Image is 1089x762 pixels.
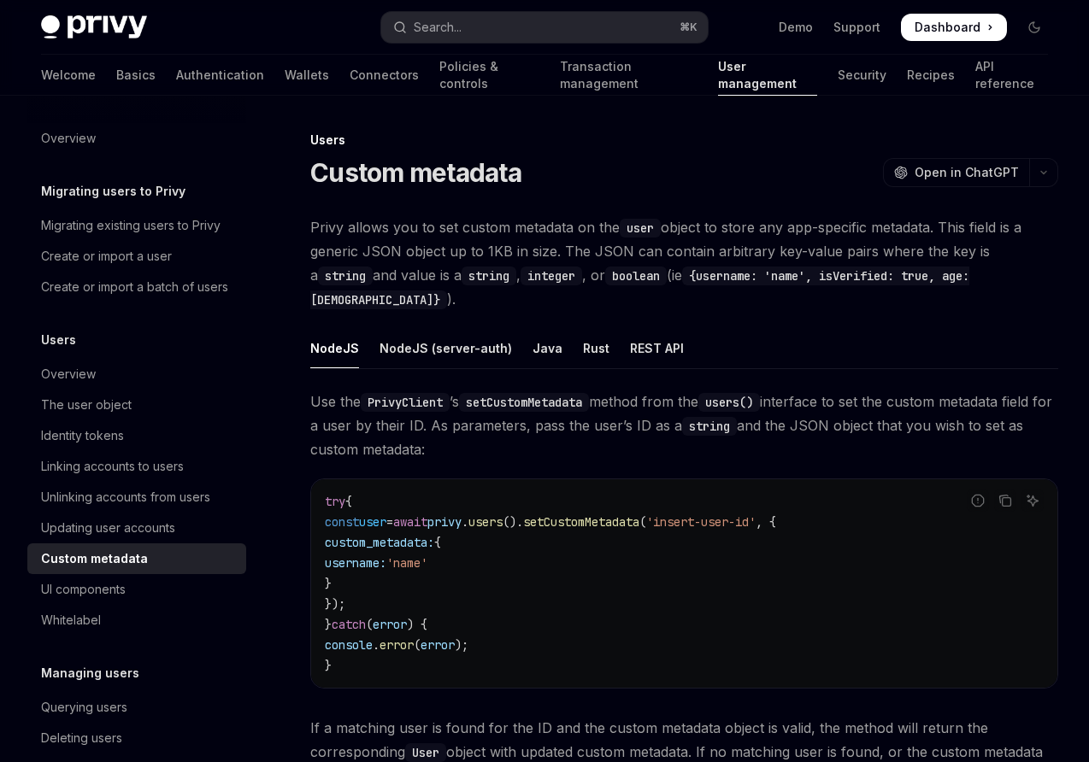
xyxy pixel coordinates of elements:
button: Copy the contents from the code block [994,489,1016,512]
a: Dashboard [901,14,1007,41]
span: ( [366,617,373,632]
span: ); [455,637,468,653]
div: NodeJS [310,328,359,368]
span: error [421,637,455,653]
div: REST API [630,328,684,368]
div: Deleting users [41,728,122,748]
span: ( [639,514,646,530]
code: string [462,267,516,285]
a: Custom metadata [27,543,246,574]
span: users [468,514,503,530]
button: Ask AI [1021,489,1044,512]
span: (). [503,514,523,530]
a: Overview [27,359,246,390]
a: Create or import a batch of users [27,272,246,302]
div: The user object [41,395,132,415]
div: Migrating existing users to Privy [41,215,221,236]
span: setCustomMetadata [523,514,639,530]
span: await [393,514,427,530]
span: . [373,637,380,653]
span: } [325,576,332,591]
span: Open in ChatGPT [915,164,1019,181]
div: Querying users [41,697,127,718]
a: Overview [27,123,246,154]
span: ( [414,637,421,653]
a: Transaction management [560,55,698,96]
span: = [386,514,393,530]
span: custom_metadata: [325,535,434,550]
a: Create or import a user [27,241,246,272]
code: PrivyClient [361,393,450,412]
a: Querying users [27,692,246,723]
div: Create or import a batch of users [41,277,228,297]
a: Deleting users [27,723,246,753]
div: Whitelabel [41,610,101,630]
a: Recipes [907,55,955,96]
span: } [325,617,332,632]
div: Updating user accounts [41,518,175,538]
div: Users [310,132,1058,149]
a: Policies & controls [439,55,539,96]
code: boolean [605,267,667,285]
span: Dashboard [915,19,980,36]
a: Migrating existing users to Privy [27,210,246,241]
span: console [325,637,373,653]
div: Custom metadata [41,548,148,569]
div: Overview [41,128,96,149]
code: string [682,417,737,436]
a: API reference [975,55,1048,96]
div: Unlinking accounts from users [41,487,210,507]
span: { [434,535,441,550]
a: Connectors [350,55,419,96]
a: UI components [27,574,246,605]
div: NodeJS (server-auth) [380,328,512,368]
a: Whitelabel [27,605,246,636]
a: Unlinking accounts from users [27,482,246,513]
span: username: [325,555,386,571]
h1: Custom metadata [310,157,521,188]
img: dark logo [41,15,147,39]
span: Use the ’s method from the interface to set the custom metadata field for a user by their ID. As ... [310,390,1058,461]
a: Demo [779,19,813,36]
span: error [380,637,414,653]
span: ⌘ K [680,21,698,34]
a: Identity tokens [27,420,246,451]
button: Toggle dark mode [1021,14,1048,41]
code: string [318,267,373,285]
button: Report incorrect code [967,489,989,512]
a: The user object [27,390,246,420]
div: UI components [41,579,126,600]
span: Privy allows you to set custom metadata on the object to store any app-specific metadata. This fi... [310,215,1058,311]
a: Welcome [41,55,96,96]
span: user [359,514,386,530]
a: Linking accounts to users [27,451,246,482]
a: Updating user accounts [27,513,246,543]
h5: Migrating users to Privy [41,181,185,202]
div: Search... [414,17,462,38]
a: User management [718,55,817,96]
code: user [620,219,661,237]
a: Wallets [285,55,329,96]
div: Java [533,328,562,368]
a: Authentication [176,55,264,96]
button: Open search [381,12,708,43]
span: try [325,494,345,509]
span: , { [756,514,776,530]
span: }); [325,596,345,612]
h5: Users [41,330,76,350]
code: users() [698,393,760,412]
span: catch [332,617,366,632]
h5: Managing users [41,663,139,683]
span: { [345,494,352,509]
span: error [373,617,407,632]
div: Identity tokens [41,425,124,446]
div: Create or import a user [41,246,172,267]
a: Basics [116,55,156,96]
button: Open in ChatGPT [883,158,1029,187]
a: Security [838,55,886,96]
div: Linking accounts to users [41,456,184,477]
span: 'name' [386,555,427,571]
span: ) { [407,617,427,632]
code: integer [521,267,582,285]
span: privy [427,514,462,530]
